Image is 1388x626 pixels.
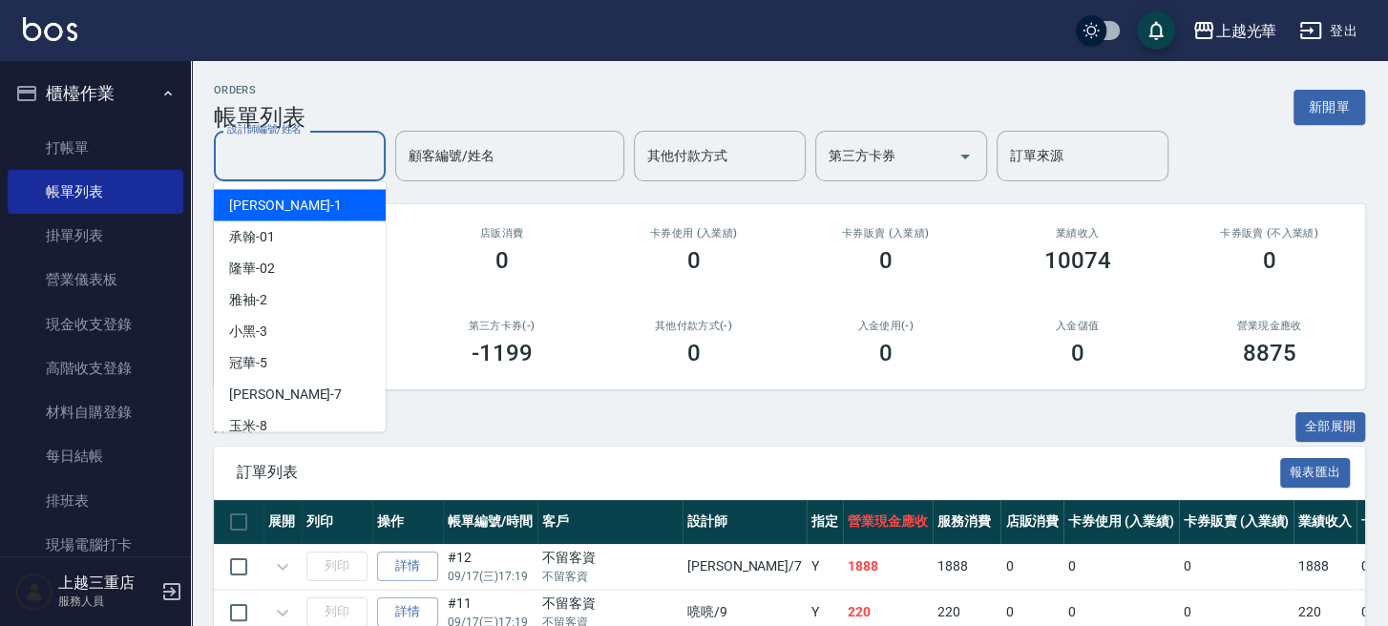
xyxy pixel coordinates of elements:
[1293,97,1365,115] a: 新開單
[950,141,980,172] button: Open
[1292,13,1365,49] button: 登出
[443,544,537,589] td: #12
[8,170,183,214] a: 帳單列表
[542,568,678,585] p: 不留客資
[229,289,267,309] span: 雅袖 -2
[8,346,183,390] a: 高階收支登錄
[15,573,53,611] img: Person
[1215,19,1276,43] div: 上越光華
[1293,544,1356,589] td: 1888
[227,122,302,136] label: 設計師編號/姓名
[1280,462,1351,480] a: 報表匯出
[229,258,275,278] span: 隆華 -02
[448,568,533,585] p: 09/17 (三) 17:19
[229,352,267,372] span: 冠華 -5
[1185,11,1284,51] button: 上越光華
[429,320,575,332] h2: 第三方卡券(-)
[58,593,156,610] p: 服務人員
[1243,340,1296,366] h3: 8875
[1196,227,1342,240] h2: 卡券販賣 (不入業績)
[23,17,77,41] img: Logo
[620,320,767,332] h2: 其他付款方式(-)
[812,227,958,240] h2: 卡券販賣 (入業績)
[263,500,302,545] th: 展開
[683,544,807,589] td: [PERSON_NAME] /7
[1044,247,1111,274] h3: 10074
[1196,320,1342,332] h2: 營業現金應收
[8,390,183,434] a: 材料自購登錄
[542,548,678,568] div: 不留客資
[933,544,1001,589] td: 1888
[229,321,267,341] span: 小黑 -3
[683,500,807,545] th: 設計師
[429,227,575,240] h2: 店販消費
[687,247,701,274] h3: 0
[495,247,509,274] h3: 0
[229,226,275,246] span: 承翰 -01
[1263,247,1276,274] h3: 0
[8,303,183,346] a: 現金收支登錄
[1063,500,1179,545] th: 卡券使用 (入業績)
[1000,544,1063,589] td: 0
[58,574,156,593] h5: 上越三重店
[214,84,305,96] h2: ORDERS
[843,544,933,589] td: 1888
[229,384,342,404] span: [PERSON_NAME] -7
[8,479,183,523] a: 排班表
[933,500,1001,545] th: 服務消費
[620,227,767,240] h2: 卡券使用 (入業績)
[472,340,533,366] h3: -1199
[812,320,958,332] h2: 入金使用(-)
[8,434,183,478] a: 每日結帳
[8,214,183,258] a: 掛單列表
[542,594,678,614] div: 不留客資
[1071,340,1084,366] h3: 0
[537,500,683,545] th: 客戶
[879,340,893,366] h3: 0
[237,463,1280,482] span: 訂單列表
[807,500,843,545] th: 指定
[229,195,342,215] span: [PERSON_NAME] -1
[1293,90,1365,125] button: 新開單
[214,104,305,131] h3: 帳單列表
[1280,458,1351,488] button: 報表匯出
[807,544,843,589] td: Y
[1137,11,1175,50] button: save
[8,69,183,118] button: 櫃檯作業
[8,523,183,567] a: 現場電腦打卡
[843,500,933,545] th: 營業現金應收
[1179,500,1294,545] th: 卡券販賣 (入業績)
[302,500,372,545] th: 列印
[1004,320,1150,332] h2: 入金儲值
[8,258,183,302] a: 營業儀表板
[8,126,183,170] a: 打帳單
[1293,500,1356,545] th: 業績收入
[1179,544,1294,589] td: 0
[372,500,443,545] th: 操作
[687,340,701,366] h3: 0
[1295,412,1366,442] button: 全部展開
[879,247,893,274] h3: 0
[1063,544,1179,589] td: 0
[377,552,438,581] a: 詳情
[443,500,537,545] th: 帳單編號/時間
[1004,227,1150,240] h2: 業績收入
[1000,500,1063,545] th: 店販消費
[229,415,267,435] span: 玉米 -8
